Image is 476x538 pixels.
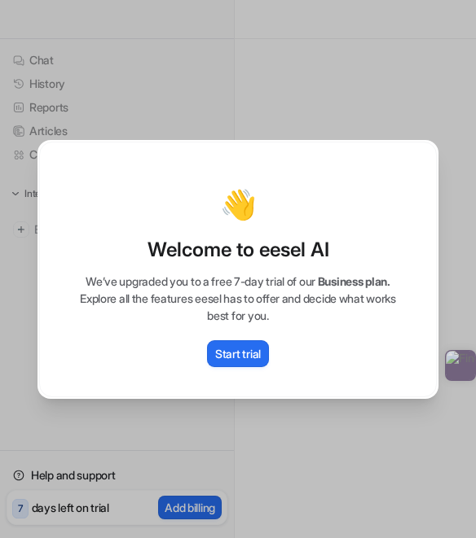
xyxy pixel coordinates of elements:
[207,340,269,367] button: Start trial
[56,237,420,263] p: Welcome to eesel AI
[220,188,257,221] p: 👋
[318,274,390,288] span: Business plan.
[56,273,420,290] p: We’ve upgraded you to a free 7-day trial of our
[56,290,420,324] p: Explore all the features eesel has to offer and decide what works best for you.
[215,345,261,362] p: Start trial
